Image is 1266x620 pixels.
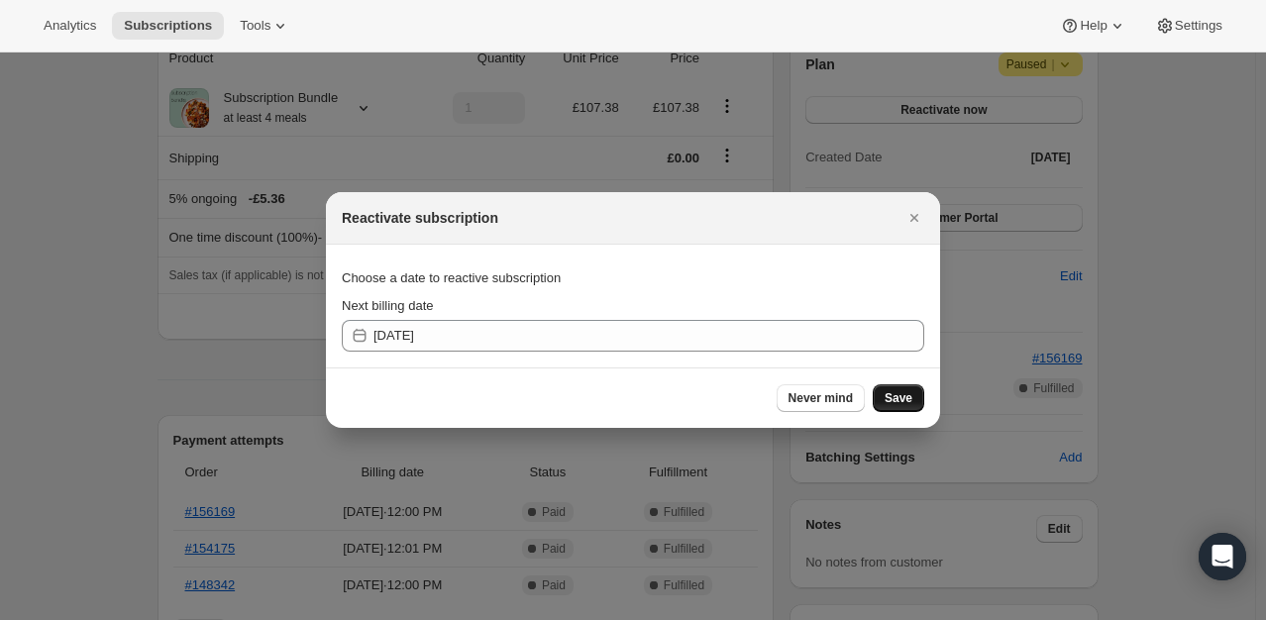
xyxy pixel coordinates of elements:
[124,18,212,34] span: Subscriptions
[112,12,224,40] button: Subscriptions
[342,298,434,313] span: Next billing date
[789,390,853,406] span: Never mind
[44,18,96,34] span: Analytics
[240,18,270,34] span: Tools
[1080,18,1107,34] span: Help
[342,208,498,228] h2: Reactivate subscription
[900,204,928,232] button: Close
[228,12,302,40] button: Tools
[1175,18,1222,34] span: Settings
[777,384,865,412] button: Never mind
[1143,12,1234,40] button: Settings
[1048,12,1138,40] button: Help
[873,384,924,412] button: Save
[32,12,108,40] button: Analytics
[885,390,912,406] span: Save
[342,260,924,296] div: Choose a date to reactive subscription
[1199,533,1246,580] div: Open Intercom Messenger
